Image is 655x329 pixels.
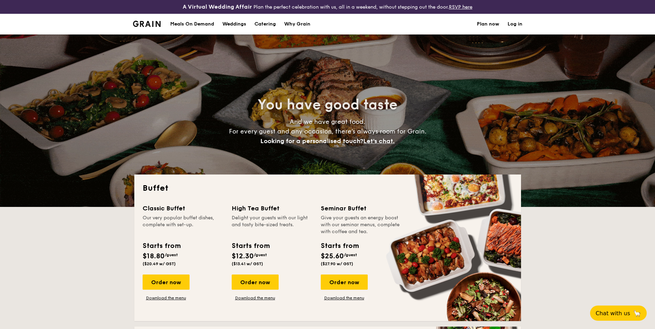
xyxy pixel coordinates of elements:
[321,215,402,235] div: Give your guests an energy boost with our seminar menus, complete with coffee and tea.
[590,306,647,321] button: Chat with us🦙
[133,21,161,27] img: Grain
[232,241,269,251] div: Starts from
[344,252,357,257] span: /guest
[260,137,363,145] span: Looking for a personalised touch?
[143,203,223,213] div: Classic Buffet
[258,97,397,113] span: You have good taste
[143,261,176,266] span: ($20.49 w/ GST)
[477,14,499,34] a: Plan now
[321,275,368,290] div: Order now
[232,275,279,290] div: Order now
[321,203,402,213] div: Seminar Buffet
[254,252,267,257] span: /guest
[232,203,312,213] div: High Tea Buffet
[229,118,426,145] span: And we have great food. For every guest and any occasion, there’s always room for Grain.
[254,14,276,34] h1: Catering
[166,14,218,34] a: Meals On Demand
[250,14,280,34] a: Catering
[321,241,358,251] div: Starts from
[232,215,312,235] div: Delight your guests with our light and tasty bite-sized treats.
[129,3,527,11] div: Plan the perfect celebration with us, all in a weekend, without stepping out the door.
[170,14,214,34] div: Meals On Demand
[449,4,472,10] a: RSVP here
[633,309,641,317] span: 🦙
[143,183,513,194] h2: Buffet
[143,241,180,251] div: Starts from
[183,3,252,11] h4: A Virtual Wedding Affair
[321,261,353,266] span: ($27.90 w/ GST)
[280,14,315,34] a: Why Grain
[143,215,223,235] div: Our very popular buffet dishes, complete with set-up.
[321,252,344,260] span: $25.60
[222,14,246,34] div: Weddings
[508,14,522,34] a: Log in
[218,14,250,34] a: Weddings
[321,295,368,301] a: Download the menu
[232,295,279,301] a: Download the menu
[143,252,165,260] span: $18.80
[165,252,178,257] span: /guest
[284,14,310,34] div: Why Grain
[232,252,254,260] span: $12.30
[143,295,190,301] a: Download the menu
[143,275,190,290] div: Order now
[363,137,395,145] span: Let's chat.
[596,310,630,317] span: Chat with us
[232,261,263,266] span: ($13.41 w/ GST)
[133,21,161,27] a: Logotype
